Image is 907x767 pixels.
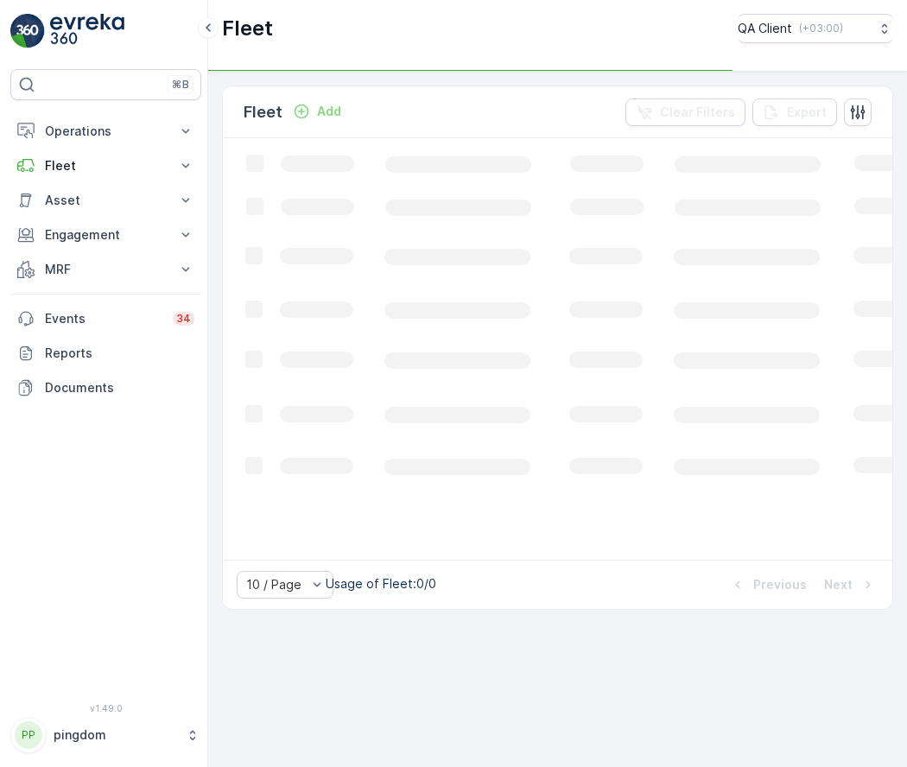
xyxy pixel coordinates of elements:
[738,14,893,43] button: QA Client(+03:00)
[738,20,792,37] p: QA Client
[326,575,436,593] p: Usage of Fleet : 0/0
[10,114,201,149] button: Operations
[45,226,167,244] p: Engagement
[172,78,189,92] p: ⌘B
[45,123,167,140] p: Operations
[50,14,124,48] img: logo_light-DOdMpM7g.png
[10,14,45,48] img: logo
[10,703,201,713] span: v 1.49.0
[244,100,282,124] p: Fleet
[787,104,827,121] p: Export
[45,157,167,174] p: Fleet
[45,345,194,362] p: Reports
[317,103,341,120] p: Add
[176,312,191,326] p: 34
[45,192,167,209] p: Asset
[752,98,837,126] button: Export
[54,726,177,744] p: pingdom
[10,218,201,252] button: Engagement
[10,336,201,371] a: Reports
[625,98,745,126] button: Clear Filters
[727,574,809,595] button: Previous
[660,104,735,121] p: Clear Filters
[10,183,201,218] button: Asset
[824,576,853,593] p: Next
[822,574,878,595] button: Next
[10,149,201,183] button: Fleet
[10,301,201,336] a: Events34
[799,22,843,35] p: ( +03:00 )
[15,721,42,749] div: PP
[10,371,201,405] a: Documents
[286,101,348,122] button: Add
[10,717,201,753] button: PPpingdom
[45,261,167,278] p: MRF
[10,252,201,287] button: MRF
[753,576,807,593] p: Previous
[45,379,194,396] p: Documents
[45,310,162,327] p: Events
[222,15,273,42] p: Fleet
